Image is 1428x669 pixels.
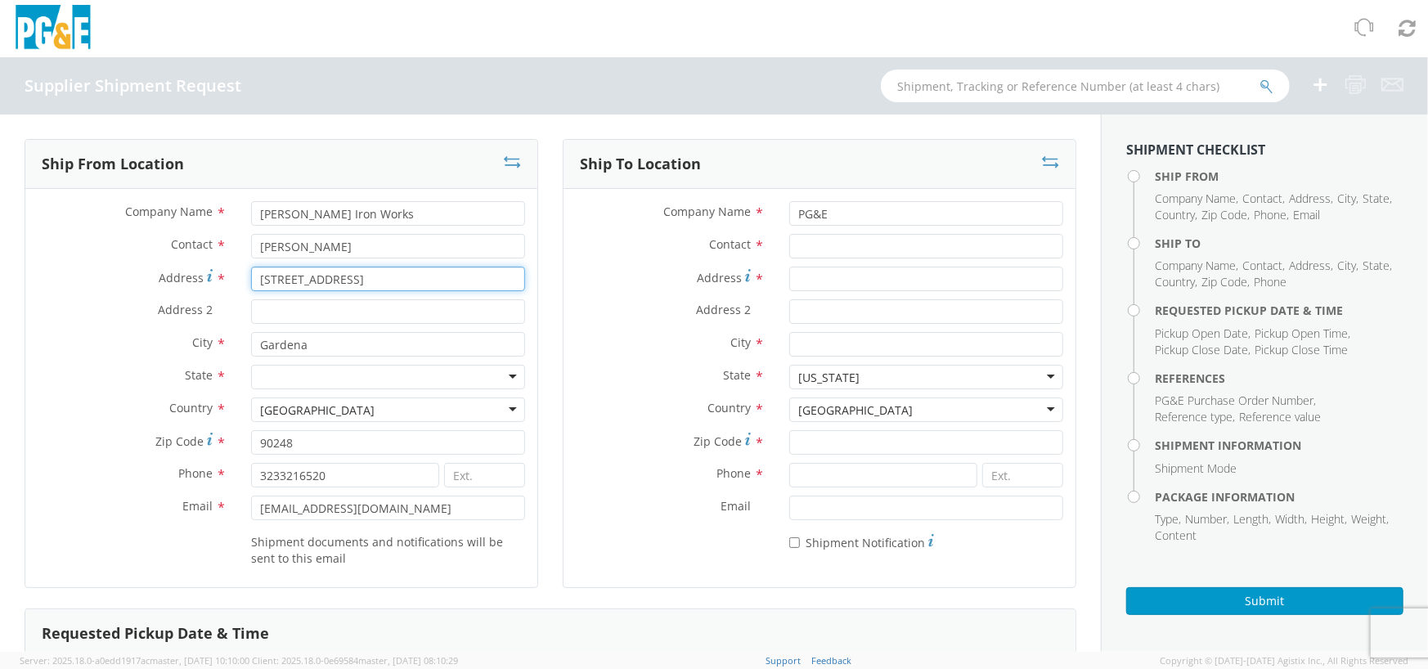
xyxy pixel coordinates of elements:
[789,537,800,548] input: Shipment Notification
[1126,587,1403,615] button: Submit
[12,5,94,53] img: pge-logo-06675f144f4cfa6a6814.png
[192,334,213,350] span: City
[1155,409,1233,424] span: Reference type
[696,302,751,317] span: Address 2
[1311,511,1345,527] span: Height
[982,463,1063,487] input: Ext.
[182,498,213,514] span: Email
[1254,207,1287,222] span: Phone
[1351,511,1389,528] li: ,
[444,463,525,487] input: Ext.
[1155,258,1236,273] span: Company Name
[1201,274,1250,290] li: ,
[1155,326,1251,342] li: ,
[1155,304,1403,317] h4: Requested Pickup Date & Time
[1155,511,1181,528] li: ,
[42,156,184,173] h3: Ship From Location
[1255,326,1348,341] span: Pickup Open Time
[1155,439,1403,451] h4: Shipment Information
[798,402,913,419] div: [GEOGRAPHIC_DATA]
[1255,342,1348,357] span: Pickup Close Time
[694,433,742,449] span: Zip Code
[1155,393,1316,409] li: ,
[580,156,701,173] h3: Ship To Location
[1201,207,1247,222] span: Zip Code
[1155,326,1248,341] span: Pickup Open Date
[358,654,458,667] span: master, [DATE] 08:10:29
[1155,237,1403,249] h4: Ship To
[251,532,525,567] label: Shipment documents and notifications will be sent to this email
[125,204,213,219] span: Company Name
[1155,258,1238,274] li: ,
[1155,170,1403,182] h4: Ship From
[1289,258,1331,273] span: Address
[697,270,742,285] span: Address
[1160,654,1408,667] span: Copyright © [DATE]-[DATE] Agistix Inc., All Rights Reserved
[1363,258,1392,274] li: ,
[1201,274,1247,290] span: Zip Code
[1201,207,1250,223] li: ,
[1155,274,1195,290] span: Country
[1185,511,1229,528] li: ,
[25,77,241,95] h4: Supplier Shipment Request
[721,498,751,514] span: Email
[1155,409,1235,425] li: ,
[1255,326,1350,342] li: ,
[1155,528,1197,543] span: Content
[1155,511,1179,527] span: Type
[1242,258,1282,273] span: Contact
[1242,258,1285,274] li: ,
[730,334,751,350] span: City
[1233,511,1269,527] span: Length
[1155,207,1197,223] li: ,
[798,370,860,386] div: [US_STATE]
[1337,258,1358,274] li: ,
[1155,191,1236,206] span: Company Name
[709,236,751,252] span: Contact
[766,654,802,667] a: Support
[716,465,751,481] span: Phone
[20,654,249,667] span: Server: 2025.18.0-a0edd1917ac
[1289,258,1333,274] li: ,
[158,302,213,317] span: Address 2
[150,654,249,667] span: master, [DATE] 10:10:00
[881,70,1290,102] input: Shipment, Tracking or Reference Number (at least 4 chars)
[1363,191,1390,206] span: State
[1242,191,1285,207] li: ,
[42,626,269,642] h3: Requested Pickup Date & Time
[1293,207,1320,222] span: Email
[1363,258,1390,273] span: State
[1155,342,1248,357] span: Pickup Close Date
[812,654,852,667] a: Feedback
[1155,393,1313,408] span: PG&E Purchase Order Number
[1275,511,1307,528] li: ,
[1351,511,1386,527] span: Weight
[252,654,458,667] span: Client: 2025.18.0-0e69584
[260,402,375,419] div: [GEOGRAPHIC_DATA]
[1289,191,1331,206] span: Address
[707,400,751,415] span: Country
[1185,511,1227,527] span: Number
[1363,191,1392,207] li: ,
[723,367,751,383] span: State
[155,433,204,449] span: Zip Code
[1275,511,1305,527] span: Width
[159,270,204,285] span: Address
[1254,274,1287,290] span: Phone
[1155,342,1251,358] li: ,
[178,465,213,481] span: Phone
[1242,191,1282,206] span: Contact
[1289,191,1333,207] li: ,
[1155,460,1237,476] span: Shipment Mode
[1337,191,1356,206] span: City
[1155,491,1403,503] h4: Package Information
[1155,207,1195,222] span: Country
[789,532,934,551] label: Shipment Notification
[171,236,213,252] span: Contact
[1155,191,1238,207] li: ,
[1254,207,1289,223] li: ,
[169,400,213,415] span: Country
[663,204,751,219] span: Company Name
[1311,511,1347,528] li: ,
[1239,409,1321,424] span: Reference value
